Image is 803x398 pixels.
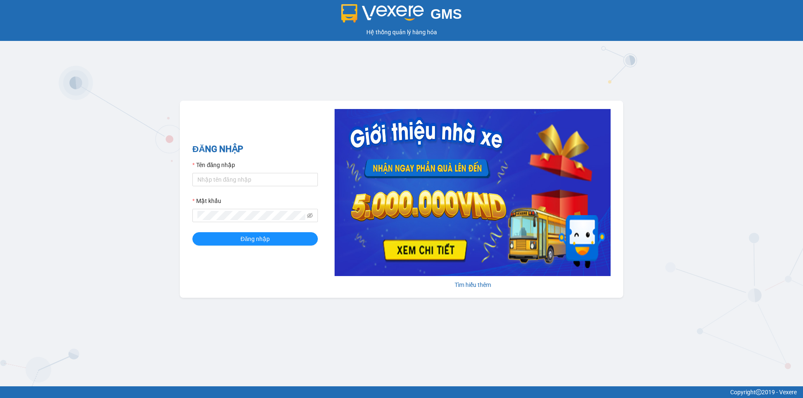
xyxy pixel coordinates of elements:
span: GMS [430,6,462,22]
img: banner-0 [335,109,611,276]
span: eye-invisible [307,213,313,218]
div: Hệ thống quản lý hàng hóa [2,28,801,37]
span: copyright [756,389,762,395]
div: Copyright 2019 - Vexere [6,388,797,397]
label: Mật khẩu [192,196,221,205]
span: Đăng nhập [240,234,270,243]
input: Mật khẩu [197,211,305,220]
h2: ĐĂNG NHẬP [192,142,318,156]
img: logo 2 [341,4,424,23]
button: Đăng nhập [192,232,318,246]
input: Tên đăng nhập [192,173,318,186]
label: Tên đăng nhập [192,160,235,170]
a: GMS [341,13,462,19]
div: Tìm hiểu thêm [335,280,611,289]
